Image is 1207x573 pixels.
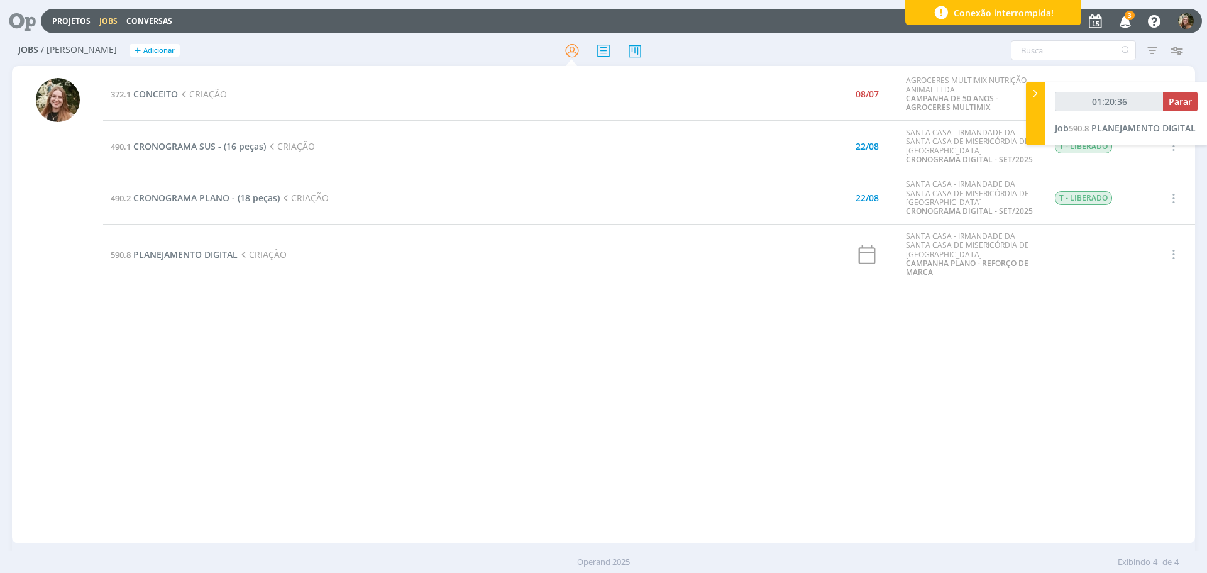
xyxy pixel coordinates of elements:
span: 4 [1153,556,1157,569]
span: CRIAÇÃO [266,140,315,152]
button: +Adicionar [130,44,180,57]
button: L [1177,10,1194,32]
span: CONCEITO [133,88,178,100]
a: Conversas [126,16,172,26]
img: L [36,78,80,122]
span: 490.2 [111,192,131,204]
span: Conexão interrompida! [954,6,1054,19]
a: CAMPANHA PLANO - REFORÇO DE MARCA [906,258,1028,277]
div: AGROCERES MULTIMIX NUTRIÇÃO ANIMAL LTDA. [906,76,1035,113]
a: Projetos [52,16,91,26]
button: Projetos [48,16,94,26]
a: CRONOGRAMA DIGITAL - SET/2025 [906,206,1033,216]
span: 590.8 [1069,123,1089,134]
span: 490.1 [111,141,131,152]
span: Exibindo [1118,556,1150,569]
a: Job590.8PLANEJAMENTO DIGITAL [1055,122,1196,134]
span: CRIAÇÃO [178,88,227,100]
span: / [PERSON_NAME] [41,45,117,55]
a: Jobs [99,16,118,26]
div: 22/08 [856,194,879,203]
span: CRIAÇÃO [238,248,287,260]
button: 3 [1111,10,1137,33]
a: CRONOGRAMA DIGITAL - SET/2025 [906,154,1033,165]
div: 22/08 [856,142,879,151]
a: 590.8PLANEJAMENTO DIGITAL [111,248,238,260]
span: Parar [1169,96,1192,108]
span: 372.1 [111,89,131,100]
span: CRONOGRAMA PLANO - (18 peças) [133,192,280,204]
span: PLANEJAMENTO DIGITAL [133,248,238,260]
a: 490.1CRONOGRAMA SUS - (16 peças) [111,140,266,152]
div: SANTA CASA - IRMANDADE DA SANTA CASA DE MISERICÓRDIA DE [GEOGRAPHIC_DATA] [906,180,1035,216]
span: T - LIBERADO [1055,191,1112,205]
span: CRONOGRAMA SUS - (16 peças) [133,140,266,152]
button: Conversas [123,16,176,26]
span: 3 [1125,11,1135,20]
span: Jobs [18,45,38,55]
span: 4 [1174,556,1179,569]
span: de [1162,556,1172,569]
span: PLANEJAMENTO DIGITAL [1091,122,1196,134]
a: 490.2CRONOGRAMA PLANO - (18 peças) [111,192,280,204]
a: 372.1CONCEITO [111,88,178,100]
button: Parar [1163,92,1198,111]
a: CAMPANHA DE 50 ANOS - AGROCERES MULTIMIX [906,93,998,113]
div: SANTA CASA - IRMANDADE DA SANTA CASA DE MISERICÓRDIA DE [GEOGRAPHIC_DATA] [906,232,1035,277]
button: Jobs [96,16,121,26]
div: 08/07 [856,90,879,99]
div: SANTA CASA - IRMANDADE DA SANTA CASA DE MISERICÓRDIA DE [GEOGRAPHIC_DATA] [906,128,1035,165]
span: CRIAÇÃO [280,192,329,204]
span: Adicionar [143,47,175,55]
span: + [135,44,141,57]
img: L [1178,13,1194,29]
input: Busca [1011,40,1136,60]
span: T - LIBERADO [1055,140,1112,153]
span: 590.8 [111,249,131,260]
